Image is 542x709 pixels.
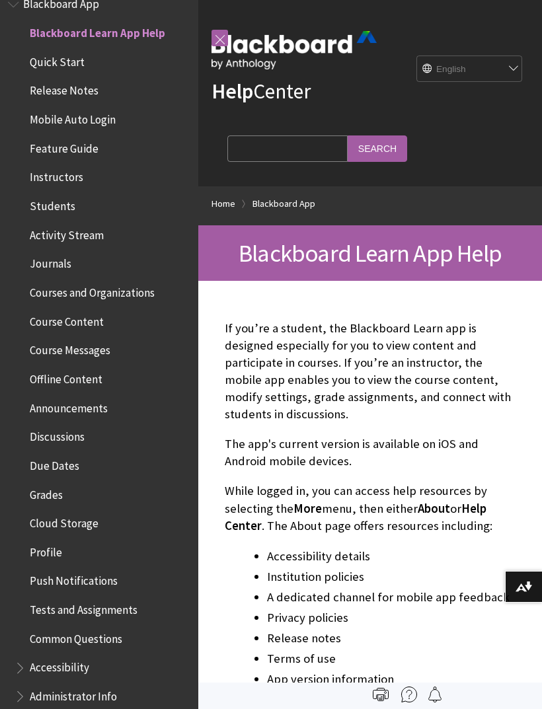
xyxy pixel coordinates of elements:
a: Blackboard App [252,196,315,212]
span: Help Center [225,501,486,533]
strong: Help [212,78,253,104]
span: Cloud Storage [30,512,98,530]
span: Quick Start [30,51,85,69]
span: Push Notifications [30,570,118,588]
span: Journals [30,253,71,271]
span: Courses and Organizations [30,281,155,299]
span: Tests and Assignments [30,599,137,616]
input: Search [348,135,407,161]
span: Release Notes [30,80,98,98]
span: Accessibility [30,657,89,675]
img: Print [373,687,389,702]
li: Institution policies [267,568,516,586]
a: Home [212,196,235,212]
span: Students [30,195,75,213]
img: More help [401,687,417,702]
li: Release notes [267,629,516,648]
span: Course Content [30,311,104,328]
span: Activity Stream [30,224,104,242]
span: Announcements [30,397,108,415]
span: Feature Guide [30,137,98,155]
li: App version information [267,670,516,689]
p: If you’re a student, the Blackboard Learn app is designed especially for you to view content and ... [225,320,516,424]
li: Terms of use [267,650,516,668]
img: Blackboard by Anthology [212,31,377,69]
span: Blackboard Learn App Help [239,238,502,268]
span: About [418,501,450,516]
select: Site Language Selector [417,56,523,83]
span: Due Dates [30,455,79,472]
span: Administrator Info [30,685,117,703]
span: Profile [30,541,62,559]
span: Mobile Auto Login [30,108,116,126]
span: Course Messages [30,340,110,357]
p: While logged in, you can access help resources by selecting the menu, then either or . The About ... [225,482,516,535]
span: Grades [30,484,63,502]
span: Common Questions [30,628,122,646]
li: Privacy policies [267,609,516,627]
span: Blackboard Learn App Help [30,22,165,40]
a: HelpCenter [212,78,311,104]
span: Discussions [30,426,85,443]
p: The app's current version is available on iOS and Android mobile devices. [225,435,516,470]
img: Follow this page [427,687,443,702]
li: Accessibility details [267,547,516,566]
span: Offline Content [30,368,102,386]
span: More [293,501,322,516]
span: Instructors [30,167,83,184]
li: A dedicated channel for mobile app feedback [267,588,516,607]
